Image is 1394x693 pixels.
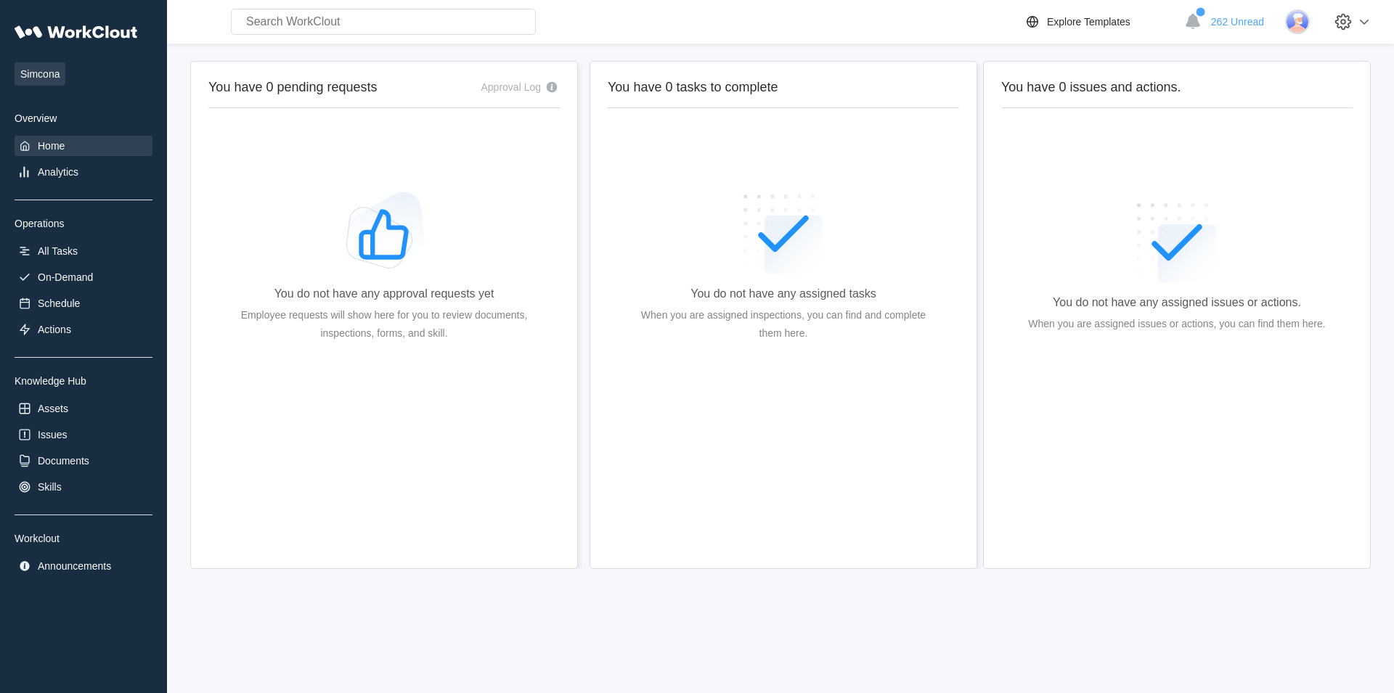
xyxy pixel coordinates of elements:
[274,287,494,300] div: You do not have any approval requests yet
[38,298,80,309] div: Schedule
[15,319,152,340] a: Actions
[38,271,93,283] div: On-Demand
[15,62,65,86] span: Simcona
[15,375,152,387] div: Knowledge Hub
[15,241,152,261] a: All Tasks
[15,218,152,229] div: Operations
[38,245,78,257] div: All Tasks
[481,81,541,93] div: Approval Log
[1285,9,1310,34] img: user-3.png
[38,324,71,335] div: Actions
[232,306,537,343] div: Employee requests will show here for you to review documents, inspections, forms, and skill.
[15,112,152,124] div: Overview
[15,451,152,471] a: Documents
[1028,315,1325,333] div: When you are assigned issues or actions, you can find them here.
[608,79,959,96] h2: You have 0 tasks to complete
[38,481,62,493] div: Skills
[15,556,152,576] a: Announcements
[1047,16,1130,28] div: Explore Templates
[15,398,152,419] a: Assets
[38,166,78,178] div: Analytics
[1024,13,1177,30] a: Explore Templates
[38,429,67,440] div: Issues
[15,477,152,497] a: Skills
[15,425,152,445] a: Issues
[15,533,152,544] div: Workclout
[690,287,876,300] div: You do not have any assigned tasks
[38,560,111,572] div: Announcements
[1001,79,1353,96] h2: You have 0 issues and actions.
[38,140,65,152] div: Home
[38,455,89,467] div: Documents
[231,9,536,35] input: Search WorkClout
[38,403,68,414] div: Assets
[631,306,936,343] div: When you are assigned inspections, you can find and complete them here.
[15,162,152,182] a: Analytics
[15,267,152,287] a: On-Demand
[15,136,152,156] a: Home
[208,79,378,96] h2: You have 0 pending requests
[1211,16,1264,28] span: 262 Unread
[15,293,152,313] a: Schedule
[1053,296,1301,309] div: You do not have any assigned issues or actions.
